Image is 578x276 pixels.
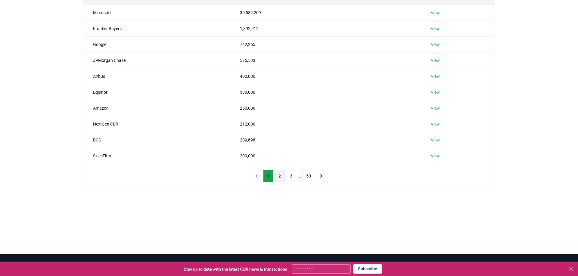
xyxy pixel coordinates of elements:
[302,170,315,182] button: 50
[230,68,421,84] td: 400,000
[263,170,273,182] button: 1
[230,116,421,132] td: 212,000
[431,137,440,143] a: View
[431,57,440,63] a: View
[83,116,230,132] td: NextGen CDR
[230,84,421,100] td: 330,000
[431,105,440,111] a: View
[83,36,230,52] td: Google
[83,20,230,36] td: Frontier Buyers
[230,5,421,20] td: 30,582,209
[83,132,230,148] td: BCG
[83,148,230,164] td: SkiesFifty
[230,36,421,52] td: 742,265
[230,148,421,164] td: 200,000
[83,68,230,84] td: Airbus
[431,73,440,79] a: View
[431,26,440,32] a: View
[297,172,301,180] li: ...
[286,170,296,182] button: 3
[431,10,440,16] a: View
[431,121,440,127] a: View
[431,89,440,95] a: View
[431,41,440,47] a: View
[83,52,230,68] td: JPMorgan Chase
[83,5,230,20] td: Microsoft
[431,153,440,159] a: View
[230,100,421,116] td: 250,000
[83,100,230,116] td: Amazon
[275,170,285,182] button: 2
[230,20,421,36] td: 1,392,912
[230,132,421,148] td: 209,698
[83,84,230,100] td: Equinor
[230,52,421,68] td: 575,593
[316,170,326,182] button: next page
